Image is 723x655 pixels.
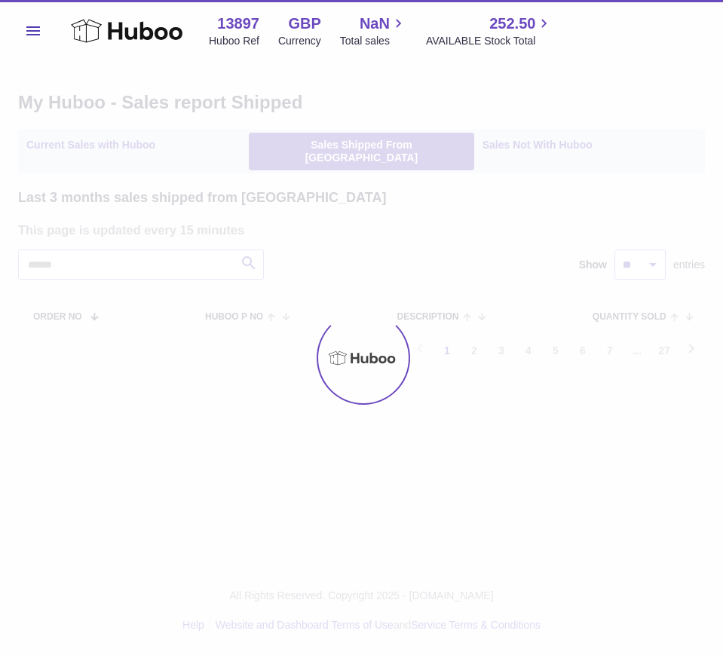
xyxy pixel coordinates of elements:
div: Currency [278,34,321,48]
span: NaN [360,14,390,34]
strong: GBP [288,14,320,34]
a: 252.50 AVAILABLE Stock Total [426,14,553,48]
span: AVAILABLE Stock Total [426,34,553,48]
span: 252.50 [489,14,535,34]
span: Total sales [340,34,407,48]
a: NaN Total sales [340,14,407,48]
div: Huboo Ref [209,34,259,48]
strong: 13897 [217,14,259,34]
